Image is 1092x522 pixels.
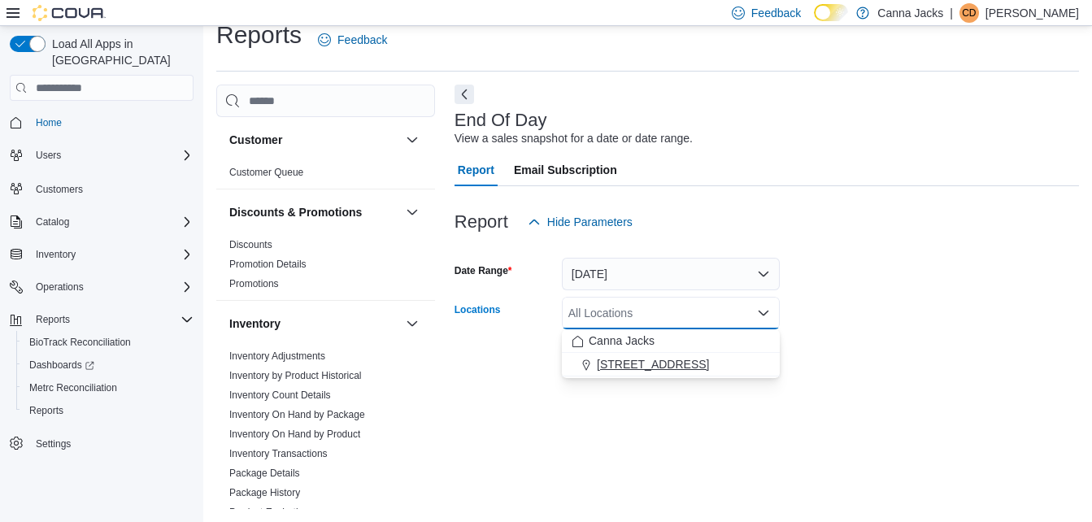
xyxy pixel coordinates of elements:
span: Discounts [229,238,272,251]
a: Inventory by Product Historical [229,370,362,381]
button: Catalog [3,211,200,233]
span: Catalog [36,215,69,228]
span: Inventory by Product Historical [229,369,362,382]
a: Inventory On Hand by Product [229,428,360,440]
button: Metrc Reconciliation [16,376,200,399]
h1: Reports [216,19,302,51]
button: Customer [229,132,399,148]
span: Feedback [751,5,801,21]
a: Promotions [229,278,279,289]
span: Dashboards [23,355,194,375]
span: Feedback [337,32,387,48]
span: Reports [23,401,194,420]
a: Dashboards [16,354,200,376]
a: Feedback [311,24,394,56]
div: View a sales snapshot for a date or date range. [455,130,693,147]
label: Locations [455,303,501,316]
span: Home [36,116,62,129]
button: Canna Jacks [562,329,780,353]
h3: Customer [229,132,282,148]
span: Operations [29,277,194,297]
button: Discounts & Promotions [229,204,399,220]
button: [STREET_ADDRESS] [562,353,780,376]
button: Reports [3,308,200,331]
h3: Discounts & Promotions [229,204,362,220]
button: Next [455,85,474,104]
h3: Inventory [229,315,281,332]
span: Users [36,149,61,162]
button: Home [3,111,200,134]
button: Discounts & Promotions [402,202,422,222]
button: Operations [29,277,90,297]
h3: Report [455,212,508,232]
label: Date Range [455,264,512,277]
span: Inventory Adjustments [229,350,325,363]
span: Home [29,112,194,133]
div: Choose from the following options [562,329,780,376]
button: Users [3,144,200,167]
a: Settings [29,434,77,454]
span: Users [29,146,194,165]
span: Inventory [29,245,194,264]
p: | [950,3,953,23]
span: Inventory Transactions [229,447,328,460]
p: Canna Jacks [877,3,943,23]
a: Promotion Details [229,259,307,270]
span: Inventory [36,248,76,261]
button: Reports [16,399,200,422]
img: Cova [33,5,106,21]
button: Inventory [402,314,422,333]
span: CD [962,3,976,23]
span: Metrc Reconciliation [23,378,194,398]
span: Hide Parameters [547,214,633,230]
span: Dark Mode [814,21,815,22]
span: Product Expirations [229,506,314,519]
span: Promotion Details [229,258,307,271]
span: Inventory On Hand by Product [229,428,360,441]
button: Customers [3,176,200,200]
span: BioTrack Reconciliation [23,333,194,352]
span: Customer Queue [229,166,303,179]
button: Inventory [29,245,82,264]
a: BioTrack Reconciliation [23,333,137,352]
span: Dashboards [29,359,94,372]
button: Settings [3,432,200,455]
span: Report [458,154,494,186]
span: Customers [29,178,194,198]
span: Metrc Reconciliation [29,381,117,394]
span: Customers [36,183,83,196]
span: Canna Jacks [589,333,655,349]
button: BioTrack Reconciliation [16,331,200,354]
button: Operations [3,276,200,298]
a: Customer Queue [229,167,303,178]
a: Customers [29,180,89,199]
a: Home [29,113,68,133]
span: BioTrack Reconciliation [29,336,131,349]
span: Reports [36,313,70,326]
button: Reports [29,310,76,329]
button: Catalog [29,212,76,232]
a: Dashboards [23,355,101,375]
span: Package Details [229,467,300,480]
a: Metrc Reconciliation [23,378,124,398]
span: Catalog [29,212,194,232]
div: Christal Duffield [959,3,979,23]
button: Customer [402,130,422,150]
a: Inventory Transactions [229,448,328,459]
span: Operations [36,281,84,294]
input: Dark Mode [814,4,848,21]
a: Reports [23,401,70,420]
a: Product Expirations [229,507,314,518]
nav: Complex example [10,104,194,498]
a: Inventory Adjustments [229,350,325,362]
span: Settings [36,437,71,450]
span: Settings [29,433,194,454]
h3: End Of Day [455,111,547,130]
a: Discounts [229,239,272,250]
button: Users [29,146,67,165]
div: Customer [216,163,435,189]
p: [PERSON_NAME] [985,3,1079,23]
button: Inventory [3,243,200,266]
div: Discounts & Promotions [216,235,435,300]
button: Hide Parameters [521,206,639,238]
